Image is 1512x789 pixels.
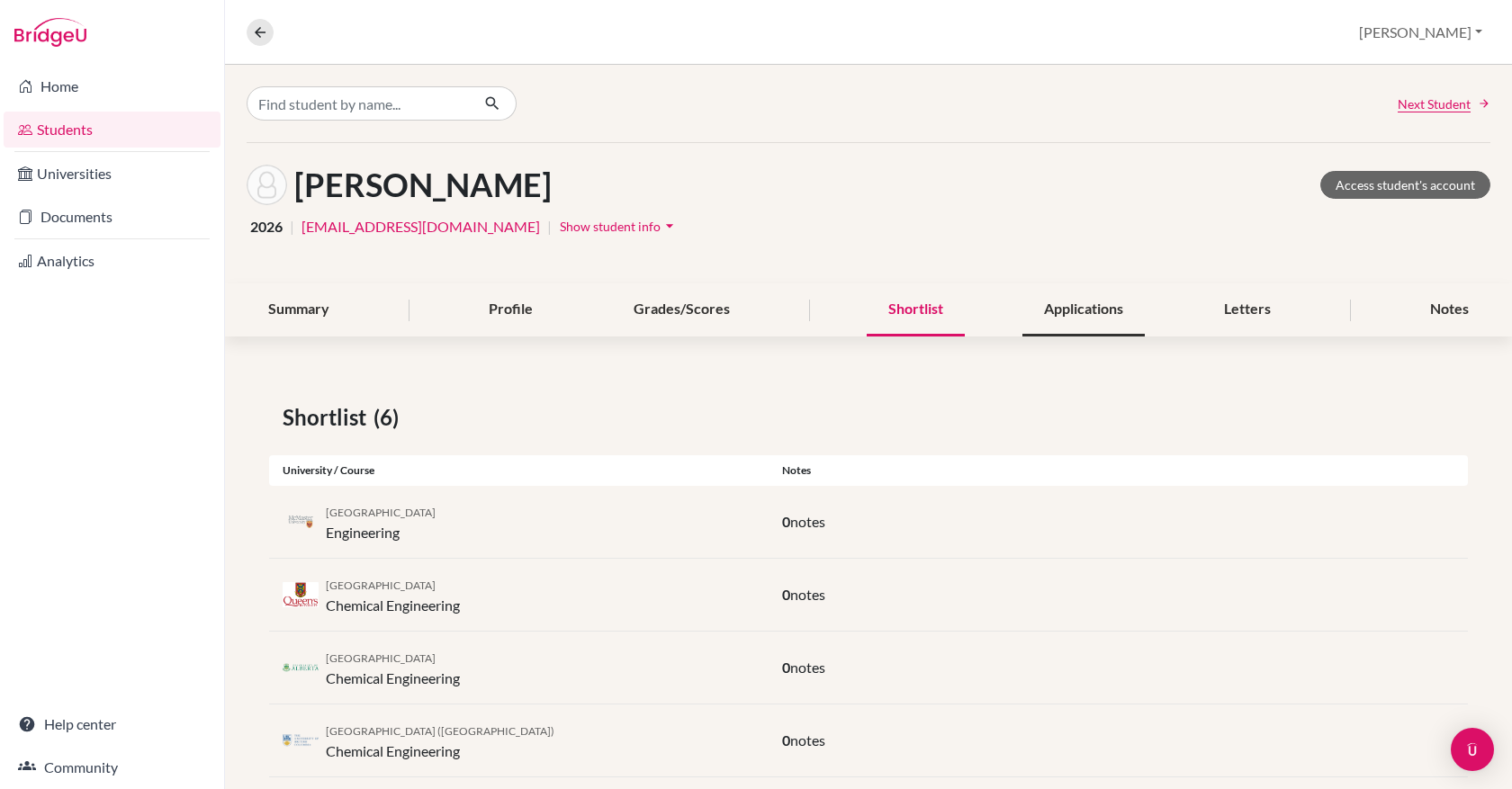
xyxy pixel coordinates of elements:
a: Community [4,749,220,785]
a: Next Student [1398,94,1490,113]
input: Find student by name... [247,86,470,121]
div: Shortlist [867,283,965,336]
span: [GEOGRAPHIC_DATA] [326,651,436,665]
a: Home [4,68,220,104]
div: Profile [467,283,554,336]
span: 0 [782,731,790,749]
div: University / Course [269,462,769,479]
span: | [290,216,294,238]
i: arrow_drop_down [661,217,679,235]
span: 0 [782,659,790,676]
button: Show student infoarrow_drop_down [559,212,679,240]
a: Analytics [4,243,220,279]
img: Bridge-U [14,18,86,47]
div: Grades/Scores [612,283,751,336]
span: 0 [782,513,790,530]
a: [EMAIL_ADDRESS][DOMAIN_NAME] [301,216,540,238]
img: ca_ubc_2qsoq9s0.png [283,734,319,748]
button: [PERSON_NAME] [1351,15,1490,49]
span: (6) [373,401,406,434]
div: Open Intercom Messenger [1451,728,1494,771]
div: Chemical Engineering [326,719,554,762]
span: [GEOGRAPHIC_DATA] ([GEOGRAPHIC_DATA]) [326,724,554,738]
div: Engineering [326,500,436,543]
span: 2026 [250,216,283,238]
a: Access student's account [1320,171,1490,199]
span: Shortlist [283,401,373,434]
div: Summary [247,283,351,336]
div: Chemical Engineering [326,573,460,616]
span: notes [790,586,825,603]
span: notes [790,731,825,749]
div: Notes [769,462,1468,479]
img: Shadya Chedraui González's avatar [247,165,287,205]
span: notes [790,659,825,676]
div: Letters [1202,283,1292,336]
span: | [547,216,552,238]
span: notes [790,513,825,530]
span: Show student info [560,219,661,234]
a: Universities [4,156,220,192]
span: Next Student [1398,94,1471,113]
img: ca_que_vodl2l14.png [283,582,319,607]
h1: [PERSON_NAME] [294,166,552,204]
span: [GEOGRAPHIC_DATA] [326,578,436,592]
a: Documents [4,199,220,235]
span: 0 [782,586,790,603]
div: Notes [1408,283,1490,336]
a: Help center [4,706,220,742]
span: [GEOGRAPHIC_DATA] [326,506,436,519]
img: ca_mcm_yri3xjg8.png [283,516,319,529]
a: Students [4,112,220,148]
img: ca_alb_g7mrtcsn.png [283,661,319,675]
div: Applications [1022,283,1145,336]
div: Chemical Engineering [326,646,460,689]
